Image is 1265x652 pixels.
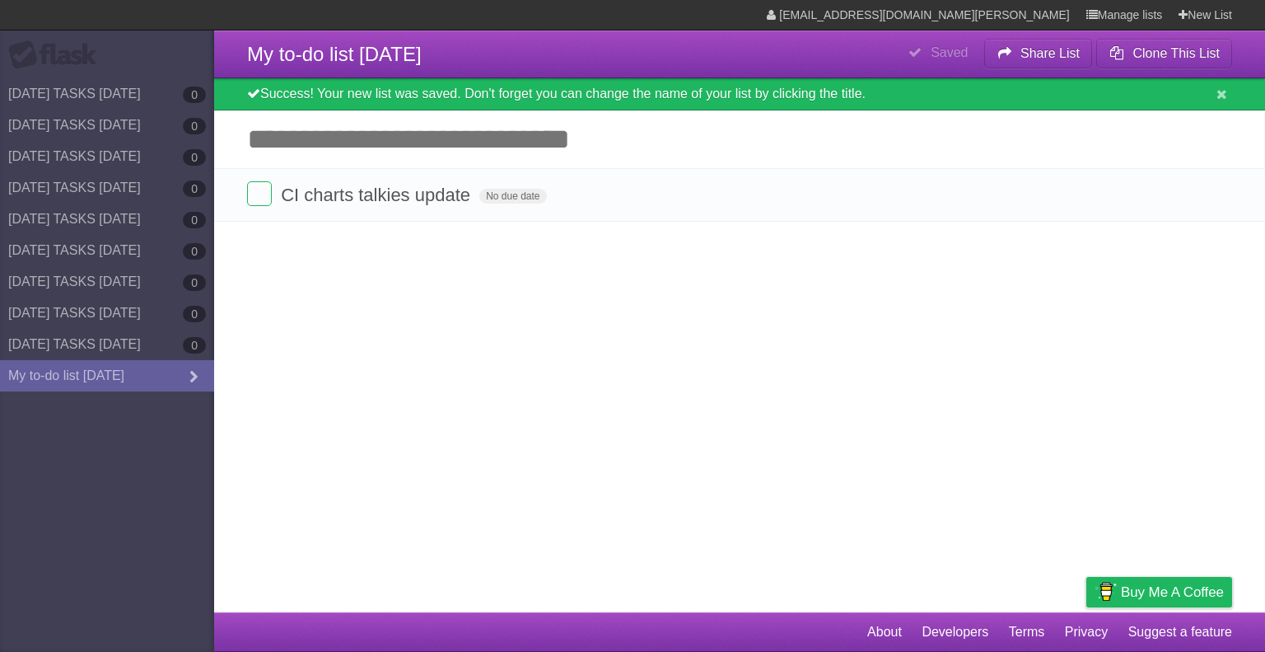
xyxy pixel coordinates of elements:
[183,118,206,134] b: 0
[1009,617,1045,648] a: Terms
[931,45,968,59] b: Saved
[984,39,1093,68] button: Share List
[479,189,546,204] span: No due date
[247,181,272,206] label: Done
[183,306,206,322] b: 0
[183,212,206,228] b: 0
[1121,578,1224,607] span: Buy me a coffee
[1132,46,1220,60] b: Clone This List
[1095,578,1117,606] img: Buy me a coffee
[281,185,474,205] span: CI charts talkies update
[214,78,1265,110] div: Success! Your new list was saved. Don't forget you can change the name of your list by clicking t...
[183,243,206,260] b: 0
[247,43,422,65] span: My to-do list [DATE]
[183,337,206,354] b: 0
[1096,39,1232,68] button: Clone This List
[1065,617,1108,648] a: Privacy
[183,87,206,103] b: 0
[8,40,107,70] div: Flask
[1020,46,1080,60] b: Share List
[1128,617,1232,648] a: Suggest a feature
[867,617,902,648] a: About
[183,274,206,291] b: 0
[183,181,206,197] b: 0
[922,617,988,648] a: Developers
[1086,577,1232,607] a: Buy me a coffee
[183,149,206,166] b: 0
